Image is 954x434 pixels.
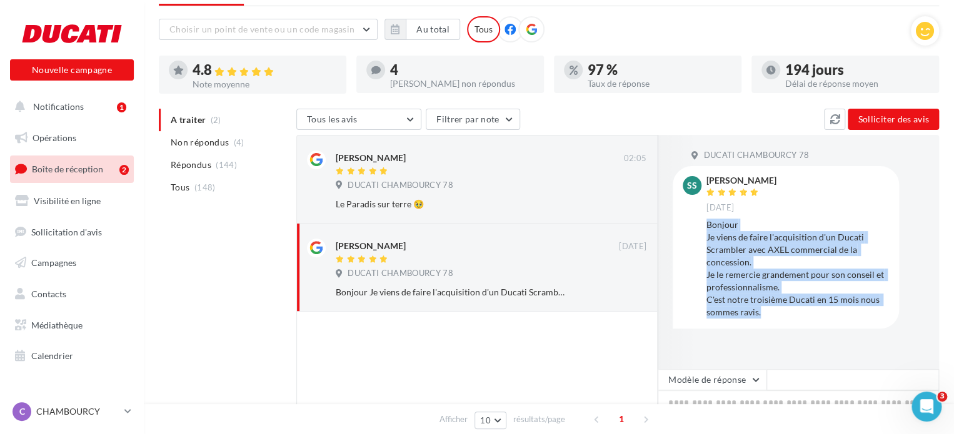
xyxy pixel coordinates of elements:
span: Sollicitation d'avis [31,226,102,237]
span: Non répondus [171,136,229,149]
button: Nouvelle campagne [10,59,134,81]
a: Calendrier [8,343,136,369]
span: 3 [937,392,947,402]
div: Bonjour Je viens de faire l'acquisition d'un Ducati Scrambler avec AXEL commercial de la concessi... [706,219,889,318]
a: Sollicitation d'avis [8,219,136,245]
button: 10 [474,412,506,429]
span: [DATE] [619,241,646,252]
div: 2 [119,165,129,175]
div: Bonjour Je viens de faire l'acquisition d'un Ducati Scrambler avec AXEL commercial de la concessi... [336,286,565,298]
button: Au total [384,19,460,40]
div: [PERSON_NAME] [336,240,406,252]
span: Contacts [31,289,66,299]
span: 1 [611,409,631,429]
span: Campagnes [31,257,76,268]
iframe: Intercom live chat [911,392,941,422]
div: Délai de réponse moyen [785,79,929,88]
span: (144) [216,160,237,170]
span: Notifications [33,101,84,112]
span: C [19,405,25,418]
div: [PERSON_NAME] non répondus [390,79,534,88]
button: Solliciter des avis [848,109,939,130]
div: Le Paradis sur terre 🥹 [336,198,565,210]
a: Opérations [8,125,136,151]
span: Calendrier [31,350,73,361]
span: Opérations [33,132,76,143]
p: CHAMBOURCY [36,405,119,418]
button: Au total [406,19,460,40]
a: Visibilité en ligne [8,188,136,214]
a: Médiathèque [8,312,136,338]
div: 97 % [588,63,731,77]
div: Note moyenne [193,80,336,89]
button: Notifications 1 [8,94,131,120]
span: Médiathèque [31,320,83,330]
button: Modèle de réponse [658,369,766,390]
span: Afficher [439,413,468,425]
span: Visibilité en ligne [34,195,101,206]
span: 02:05 [623,153,646,164]
a: Boîte de réception2 [8,155,136,182]
button: Choisir un point de vente ou un code magasin [159,19,378,40]
span: DUCATI CHAMBOURCY 78 [703,150,809,161]
span: Tous [171,181,189,194]
a: Contacts [8,281,136,307]
div: Tous [467,16,500,42]
div: 4.8 [193,63,336,77]
button: Filtrer par note [426,109,520,130]
span: résultats/page [513,413,565,425]
span: (4) [234,137,244,147]
span: 10 [480,415,491,425]
span: Tous les avis [307,114,358,124]
div: 1 [117,102,126,112]
span: DUCATI CHAMBOURCY 78 [348,268,453,279]
a: Campagnes [8,250,136,276]
span: DUCATI CHAMBOURCY 78 [348,180,453,191]
a: C CHAMBOURCY [10,400,134,423]
div: 194 jours [785,63,929,77]
span: Choisir un point de vente ou un code magasin [169,24,354,34]
div: Taux de réponse [588,79,731,88]
div: [PERSON_NAME] [336,152,406,164]
span: [DATE] [706,202,734,214]
button: Tous les avis [296,109,421,130]
span: Boîte de réception [32,164,103,174]
div: [PERSON_NAME] [706,176,776,185]
div: 4 [390,63,534,77]
span: (148) [194,182,216,192]
span: Répondus [171,159,211,171]
span: ss [687,179,697,192]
